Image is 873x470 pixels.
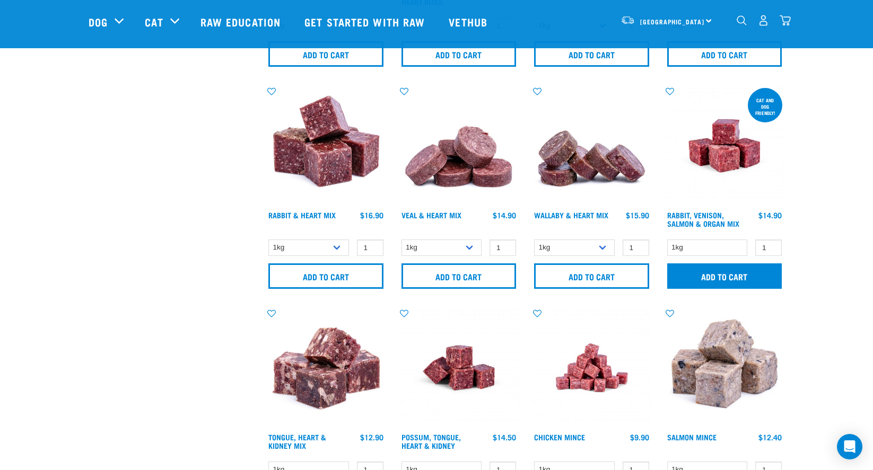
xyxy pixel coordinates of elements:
[630,433,649,441] div: $9.90
[534,213,608,217] a: Wallaby & Heart Mix
[438,1,501,43] a: Vethub
[623,240,649,256] input: 1
[531,86,652,206] img: 1093 Wallaby Heart Medallions 01
[665,308,785,428] img: 1141 Salmon Mince 01
[758,211,782,219] div: $14.90
[190,1,294,43] a: Raw Education
[837,434,862,459] div: Open Intercom Messenger
[401,213,461,217] a: Veal & Heart Mix
[665,86,785,206] img: Rabbit Venison Salmon Organ 1688
[268,213,336,217] a: Rabbit & Heart Mix
[493,433,516,441] div: $14.50
[534,263,649,289] input: Add to cart
[490,240,516,256] input: 1
[268,263,383,289] input: Add to cart
[493,211,516,219] div: $14.90
[401,263,517,289] input: Add to cart
[758,15,769,26] img: user.png
[266,308,386,428] img: 1167 Tongue Heart Kidney Mix 01
[531,308,652,428] img: Chicken M Ince 1613
[534,41,649,67] input: Add to cart
[360,433,383,441] div: $12.90
[294,1,438,43] a: Get started with Raw
[401,41,517,67] input: Add to cart
[360,211,383,219] div: $16.90
[401,435,461,447] a: Possum, Tongue, Heart & Kidney
[640,20,704,23] span: [GEOGRAPHIC_DATA]
[667,263,782,289] input: Add to cart
[755,240,782,256] input: 1
[667,213,739,225] a: Rabbit, Venison, Salmon & Organ Mix
[266,86,386,206] img: 1087 Rabbit Heart Cubes 01
[626,211,649,219] div: $15.90
[737,15,747,25] img: home-icon-1@2x.png
[268,41,383,67] input: Add to cart
[621,15,635,25] img: van-moving.png
[758,433,782,441] div: $12.40
[667,41,782,67] input: Add to cart
[145,14,163,30] a: Cat
[268,435,326,447] a: Tongue, Heart & Kidney Mix
[534,435,585,439] a: Chicken Mince
[399,308,519,428] img: Possum Tongue Heart Kidney 1682
[357,240,383,256] input: 1
[667,435,717,439] a: Salmon Mince
[89,14,108,30] a: Dog
[399,86,519,206] img: 1152 Veal Heart Medallions 01
[748,92,782,121] div: Cat and dog friendly!
[780,15,791,26] img: home-icon@2x.png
